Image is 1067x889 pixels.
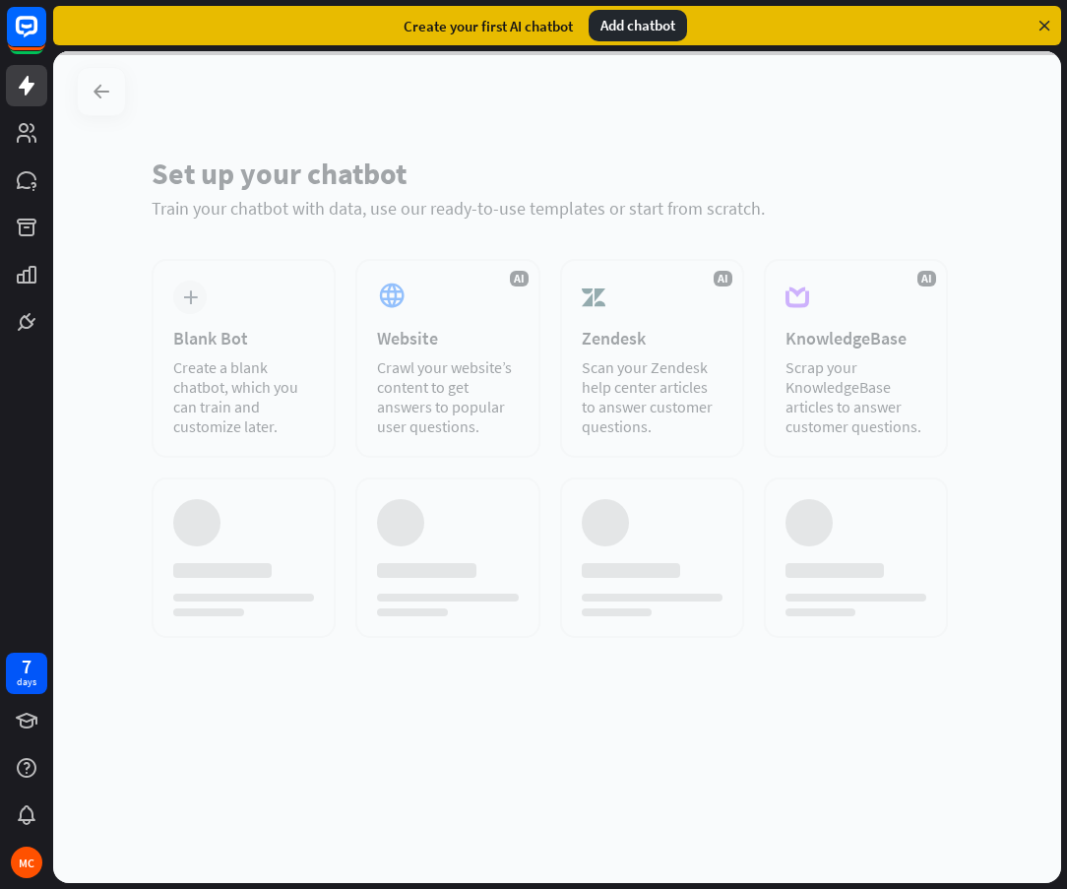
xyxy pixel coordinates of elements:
[404,17,573,35] div: Create your first AI chatbot
[11,847,42,878] div: MC
[6,653,47,694] a: 7 days
[17,675,36,689] div: days
[589,10,687,41] div: Add chatbot
[22,658,31,675] div: 7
